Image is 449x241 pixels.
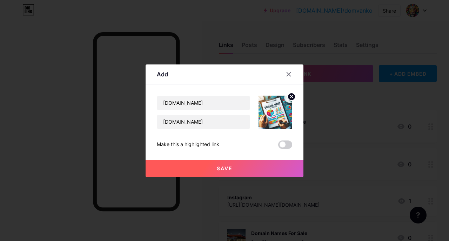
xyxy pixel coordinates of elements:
[157,115,250,129] input: URL
[157,96,250,110] input: Title
[146,160,303,177] button: Save
[157,140,219,149] div: Make this a highlighted link
[217,165,233,171] span: Save
[259,96,292,129] img: link_thumbnail
[157,70,168,78] div: Add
